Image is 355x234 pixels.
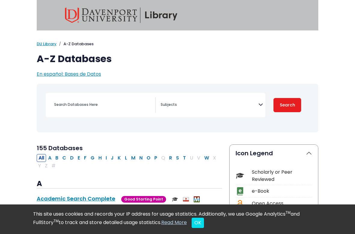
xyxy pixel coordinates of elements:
[286,210,291,215] sup: TM
[37,154,46,162] button: All
[230,145,318,162] button: Icon Legend
[273,98,301,112] button: Submit for Search Results
[194,196,200,202] img: MeL (Michigan electronic Library)
[37,41,57,47] a: DU Library
[174,154,181,162] button: Filter Results S
[37,154,218,169] div: Alpha-list to filter by first letter of database name
[37,53,318,65] h1: A-Z Databases
[172,196,178,202] img: Scholarly or Peer Reviewed
[236,187,244,195] img: Icon e-Book
[252,188,312,195] div: e-Book
[57,41,94,47] li: A-Z Databases
[37,179,222,188] h3: A
[68,154,76,162] button: Filter Results D
[89,154,96,162] button: Filter Results G
[116,154,123,162] button: Filter Results K
[252,200,312,207] div: Open Access
[82,154,88,162] button: Filter Results F
[123,154,129,162] button: Filter Results L
[167,154,174,162] button: Filter Results R
[33,210,322,228] div: This site uses cookies and records your IP address for usage statistics. Additionally, we use Goo...
[46,154,53,162] button: Filter Results A
[60,154,68,162] button: Filter Results C
[54,218,59,223] sup: TM
[51,100,155,109] input: Search database by title or keyword
[54,154,60,162] button: Filter Results B
[145,154,152,162] button: Filter Results O
[252,169,312,183] div: Scholarly or Peer Reviewed
[192,218,204,228] button: Close
[37,195,115,202] a: Academic Search Complete
[37,71,101,77] a: En español: Bases de Datos
[37,41,318,47] nav: breadcrumb
[236,172,244,180] img: Icon Scholarly or Peer Reviewed
[76,154,82,162] button: Filter Results E
[97,154,103,162] button: Filter Results H
[161,103,258,108] textarea: Search
[65,8,177,23] img: Davenport University Library
[161,219,187,226] a: Read More
[153,154,159,162] button: Filter Results P
[109,154,116,162] button: Filter Results J
[104,154,109,162] button: Filter Results I
[37,144,83,152] span: 155 Databases
[202,154,211,162] button: Filter Results W
[183,196,189,202] img: Audio & Video
[37,84,318,132] nav: Search filters
[181,154,188,162] button: Filter Results T
[236,199,244,207] img: Icon Open Access
[129,154,137,162] button: Filter Results M
[121,196,166,203] span: Good Starting Point
[137,154,144,162] button: Filter Results N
